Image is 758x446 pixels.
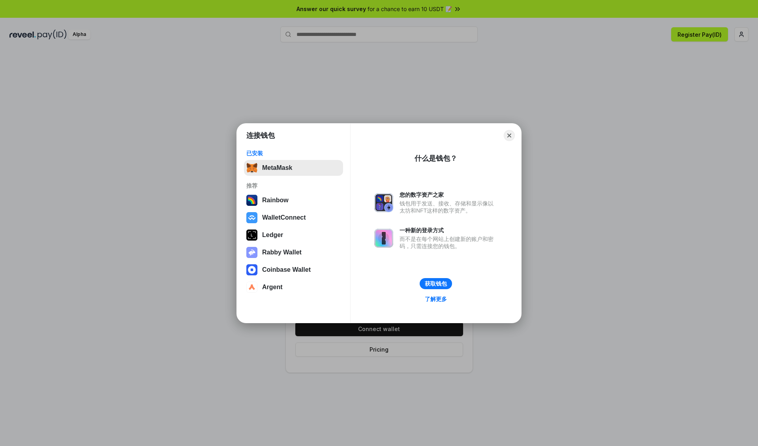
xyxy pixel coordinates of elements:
[246,282,257,293] img: svg+xml,%3Csvg%20width%3D%2228%22%20height%3D%2228%22%20viewBox%3D%220%200%2028%2028%22%20fill%3D...
[262,164,292,171] div: MetaMask
[262,266,311,273] div: Coinbase Wallet
[425,280,447,287] div: 获取钱包
[415,154,457,163] div: 什么是钱包？
[400,227,497,234] div: 一种新的登录方式
[420,278,452,289] button: 获取钱包
[374,193,393,212] img: svg+xml,%3Csvg%20xmlns%3D%22http%3A%2F%2Fwww.w3.org%2F2000%2Fsvg%22%20fill%3D%22none%22%20viewBox...
[246,182,341,189] div: 推荐
[262,231,283,239] div: Ledger
[246,162,257,173] img: svg+xml,%3Csvg%20fill%3D%22none%22%20height%3D%2233%22%20viewBox%3D%220%200%2035%2033%22%20width%...
[246,264,257,275] img: svg+xml,%3Csvg%20width%3D%2228%22%20height%3D%2228%22%20viewBox%3D%220%200%2028%2028%22%20fill%3D...
[246,150,341,157] div: 已安装
[374,229,393,248] img: svg+xml,%3Csvg%20xmlns%3D%22http%3A%2F%2Fwww.w3.org%2F2000%2Fsvg%22%20fill%3D%22none%22%20viewBox...
[246,212,257,223] img: svg+xml,%3Csvg%20width%3D%2228%22%20height%3D%2228%22%20viewBox%3D%220%200%2028%2028%22%20fill%3D...
[246,247,257,258] img: svg+xml,%3Csvg%20xmlns%3D%22http%3A%2F%2Fwww.w3.org%2F2000%2Fsvg%22%20fill%3D%22none%22%20viewBox...
[425,295,447,303] div: 了解更多
[504,130,515,141] button: Close
[246,131,275,140] h1: 连接钱包
[262,284,283,291] div: Argent
[244,160,343,176] button: MetaMask
[244,192,343,208] button: Rainbow
[244,227,343,243] button: Ledger
[262,249,302,256] div: Rabby Wallet
[262,197,289,204] div: Rainbow
[244,210,343,226] button: WalletConnect
[244,279,343,295] button: Argent
[246,230,257,241] img: svg+xml,%3Csvg%20xmlns%3D%22http%3A%2F%2Fwww.w3.org%2F2000%2Fsvg%22%20width%3D%2228%22%20height%3...
[400,235,497,250] div: 而不是在每个网站上创建新的账户和密码，只需连接您的钱包。
[400,200,497,214] div: 钱包用于发送、接收、存储和显示像以太坊和NFT这样的数字资产。
[244,245,343,260] button: Rabby Wallet
[246,195,257,206] img: svg+xml,%3Csvg%20width%3D%22120%22%20height%3D%22120%22%20viewBox%3D%220%200%20120%20120%22%20fil...
[244,262,343,278] button: Coinbase Wallet
[262,214,306,221] div: WalletConnect
[400,191,497,198] div: 您的数字资产之家
[420,294,452,304] a: 了解更多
